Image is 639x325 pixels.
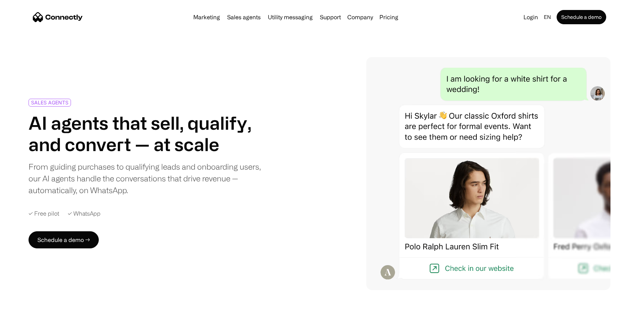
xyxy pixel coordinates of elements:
div: Company [345,12,375,22]
h1: AI agents that sell, qualify, and convert — at scale [29,112,262,155]
div: SALES AGENTS [31,100,68,105]
a: Support [317,14,344,20]
a: home [33,12,83,22]
a: Marketing [190,14,223,20]
a: Schedule a demo → [29,231,99,248]
div: en [541,12,555,22]
div: ✓ Free pilot [29,210,59,217]
div: en [544,12,551,22]
div: Company [347,12,373,22]
a: Pricing [377,14,401,20]
ul: Language list [14,313,43,323]
a: Sales agents [224,14,264,20]
div: ✓ WhatsApp [68,210,101,217]
a: Schedule a demo [557,10,606,24]
div: From guiding purchases to qualifying leads and onboarding users, our AI agents handle the convers... [29,161,262,196]
aside: Language selected: English [7,312,43,323]
a: Utility messaging [265,14,316,20]
a: Login [521,12,541,22]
